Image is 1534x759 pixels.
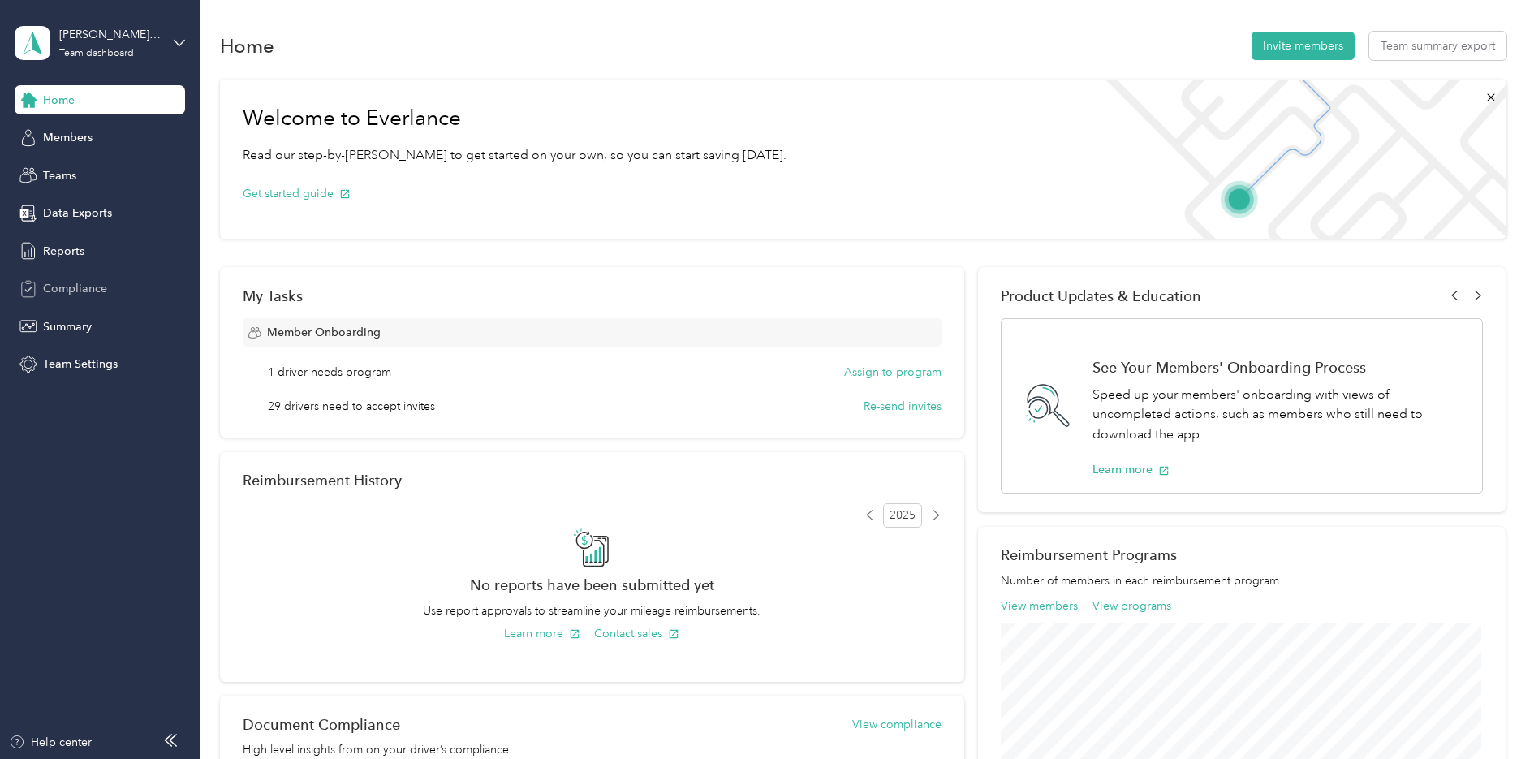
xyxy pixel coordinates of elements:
[243,716,400,733] h2: Document Compliance
[43,356,118,373] span: Team Settings
[1092,359,1465,376] h1: See Your Members' Onboarding Process
[43,129,93,146] span: Members
[43,167,76,184] span: Teams
[243,145,786,166] p: Read our step-by-[PERSON_NAME] to get started on your own, so you can start saving [DATE].
[43,318,92,335] span: Summary
[9,734,92,751] button: Help center
[267,324,381,341] span: Member Onboarding
[43,243,84,260] span: Reports
[1092,597,1171,615] button: View programs
[243,472,402,489] h2: Reimbursement History
[1089,80,1506,239] img: Welcome to everlance
[220,37,274,54] h1: Home
[243,741,942,758] p: High level insights from on your driver’s compliance.
[268,364,391,381] span: 1 driver needs program
[883,503,922,528] span: 2025
[268,398,435,415] span: 29 drivers need to accept invites
[59,26,161,43] div: [PERSON_NAME][EMAIL_ADDRESS][DOMAIN_NAME]
[243,185,351,202] button: Get started guide
[852,716,942,733] button: View compliance
[504,625,580,642] button: Learn more
[1092,385,1465,445] p: Speed up your members' onboarding with views of uncompleted actions, such as members who still ne...
[594,625,679,642] button: Contact sales
[1252,32,1355,60] button: Invite members
[243,602,942,619] p: Use report approvals to streamline your mileage reimbursements.
[1001,572,1483,589] p: Number of members in each reimbursement program.
[1001,546,1483,563] h2: Reimbursement Programs
[43,280,107,297] span: Compliance
[1092,461,1170,478] button: Learn more
[243,287,942,304] div: My Tasks
[1001,287,1201,304] span: Product Updates & Education
[1443,668,1534,759] iframe: Everlance-gr Chat Button Frame
[43,92,75,109] span: Home
[243,106,786,132] h1: Welcome to Everlance
[844,364,942,381] button: Assign to program
[243,576,942,593] h2: No reports have been submitted yet
[59,49,134,58] div: Team dashboard
[1001,597,1078,615] button: View members
[43,205,112,222] span: Data Exports
[1369,32,1506,60] button: Team summary export
[864,398,942,415] button: Re-send invites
